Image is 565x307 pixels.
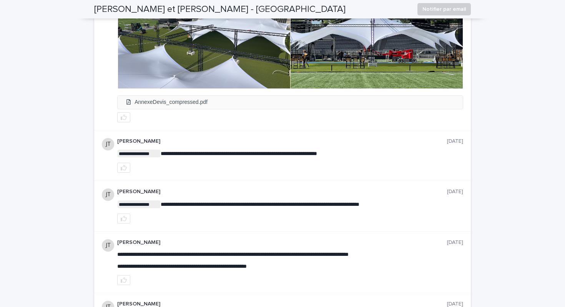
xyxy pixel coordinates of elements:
li: AnnexeDevis_compressed.pdf [118,96,463,108]
p: [DATE] [447,189,463,195]
a: AnnexeDevis_compressed.pdf [118,96,463,109]
p: [PERSON_NAME] [117,239,447,246]
span: Notifier par email [422,5,466,13]
p: [DATE] [447,239,463,246]
button: like this post [117,214,130,224]
p: [DATE] [447,138,463,145]
p: [PERSON_NAME] [117,189,447,195]
button: like this post [117,163,130,173]
button: Notifier par email [417,3,471,15]
p: [PERSON_NAME] [117,138,447,145]
button: like this post [117,275,130,285]
h2: [PERSON_NAME] et [PERSON_NAME] - [GEOGRAPHIC_DATA] [94,4,346,15]
button: like this post [117,112,130,122]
